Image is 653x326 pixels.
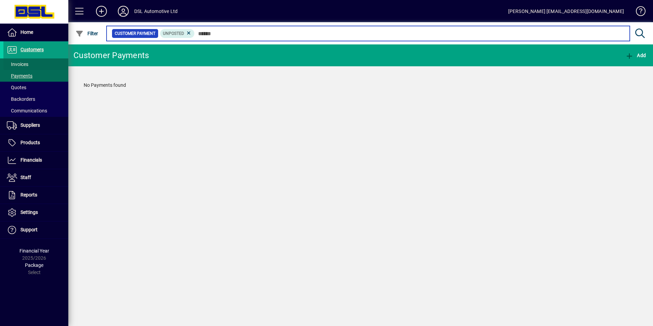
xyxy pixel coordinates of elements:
a: Knowledge Base [631,1,644,24]
a: Payments [3,70,68,82]
span: Invoices [7,62,28,67]
a: Quotes [3,82,68,93]
span: Unposted [163,31,184,36]
a: Reports [3,187,68,204]
button: Profile [112,5,134,17]
span: Settings [20,209,38,215]
a: Support [3,221,68,239]
span: Suppliers [20,122,40,128]
div: Customer Payments [73,50,149,61]
button: Add [91,5,112,17]
button: Add [624,49,648,62]
span: Home [20,29,33,35]
span: Financial Year [19,248,49,254]
span: Staff [20,175,31,180]
a: Home [3,24,68,41]
div: DSL Automotive Ltd [134,6,178,17]
span: Financials [20,157,42,163]
span: Package [25,262,43,268]
span: Payments [7,73,32,79]
span: Customer Payment [115,30,155,37]
span: Communications [7,108,47,113]
div: No Payments found [77,75,644,96]
span: Add [625,53,646,58]
a: Products [3,134,68,151]
a: Communications [3,105,68,117]
a: Invoices [3,58,68,70]
span: Backorders [7,96,35,102]
a: Backorders [3,93,68,105]
span: Filter [75,31,98,36]
span: Support [20,227,38,232]
a: Settings [3,204,68,221]
a: Staff [3,169,68,186]
span: Customers [20,47,44,52]
button: Filter [74,27,100,40]
mat-chip: Customer Payment Status: Unposted [160,29,195,38]
div: [PERSON_NAME] [EMAIL_ADDRESS][DOMAIN_NAME] [508,6,624,17]
a: Suppliers [3,117,68,134]
span: Products [20,140,40,145]
span: Reports [20,192,37,198]
a: Financials [3,152,68,169]
span: Quotes [7,85,26,90]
